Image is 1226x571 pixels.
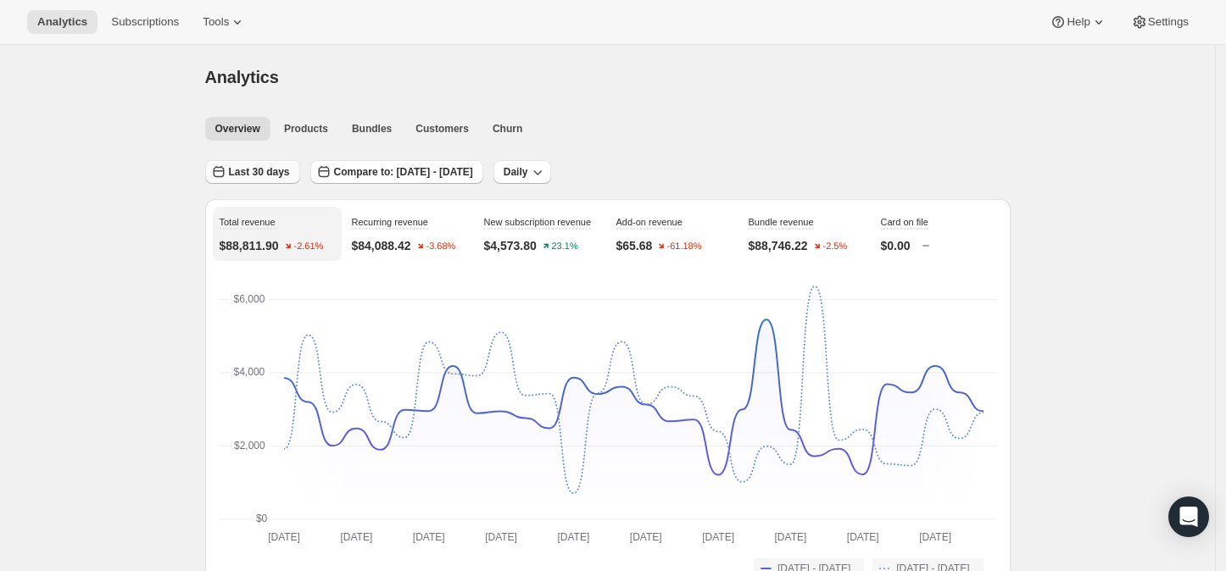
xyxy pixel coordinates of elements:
[220,217,276,227] span: Total revenue
[881,237,911,254] p: $0.00
[205,68,279,86] span: Analytics
[334,165,473,179] span: Compare to: [DATE] - [DATE]
[203,15,229,29] span: Tools
[1067,15,1089,29] span: Help
[551,241,577,252] text: 23.1%
[749,217,814,227] span: Bundle revenue
[229,165,290,179] span: Last 30 days
[1121,10,1199,34] button: Settings
[1039,10,1117,34] button: Help
[233,293,265,305] text: $6,000
[484,217,592,227] span: New subscription revenue
[255,513,267,524] text: $0
[352,237,411,254] p: $84,088.42
[484,237,537,254] p: $4,573.80
[426,241,455,252] text: -3.68%
[352,122,392,136] span: Bundles
[493,122,522,136] span: Churn
[616,217,683,227] span: Add-on revenue
[1148,15,1189,29] span: Settings
[284,122,328,136] span: Products
[1168,496,1209,537] div: Open Intercom Messenger
[37,15,87,29] span: Analytics
[101,10,189,34] button: Subscriptions
[192,10,256,34] button: Tools
[749,237,808,254] p: $88,746.22
[616,237,653,254] p: $65.68
[27,10,98,34] button: Analytics
[293,241,323,252] text: -2.61%
[881,217,928,227] span: Card on file
[111,15,179,29] span: Subscriptions
[268,531,300,543] text: [DATE]
[415,122,469,136] span: Customers
[485,531,517,543] text: [DATE]
[233,366,265,378] text: $4,000
[310,160,483,184] button: Compare to: [DATE] - [DATE]
[557,531,589,543] text: [DATE]
[234,440,265,452] text: $2,000
[340,531,372,543] text: [DATE]
[412,531,444,543] text: [DATE]
[702,531,734,543] text: [DATE]
[504,165,528,179] span: Daily
[822,241,847,252] text: -2.5%
[205,160,300,184] button: Last 30 days
[220,237,279,254] p: $88,811.90
[352,217,429,227] span: Recurring revenue
[667,241,702,252] text: -61.18%
[629,531,661,543] text: [DATE]
[846,531,878,543] text: [DATE]
[774,531,806,543] text: [DATE]
[493,160,552,184] button: Daily
[215,122,260,136] span: Overview
[919,531,951,543] text: [DATE]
